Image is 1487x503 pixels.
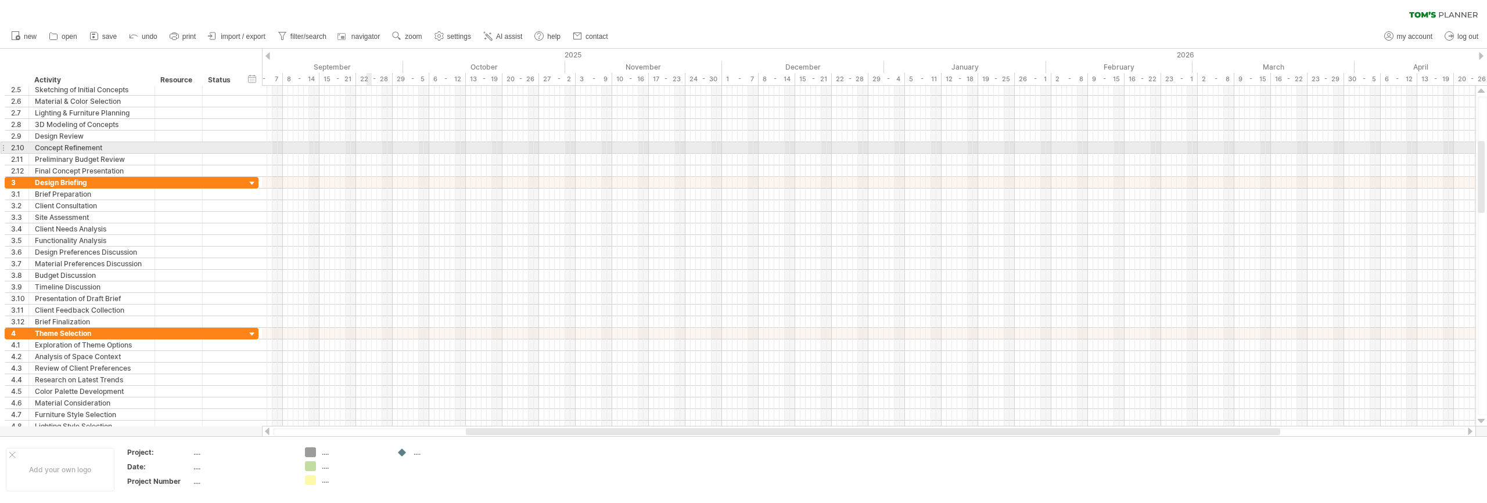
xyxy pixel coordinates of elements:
[403,61,565,73] div: October 2025
[429,73,466,85] div: 6 - 12
[531,29,564,44] a: help
[35,293,149,304] div: Presentation of Draft Brief
[722,61,884,73] div: December 2025
[35,351,149,362] div: Analysis of Space Context
[127,462,191,472] div: Date:
[405,32,422,41] span: zoom
[11,84,28,95] div: 2.5
[1193,61,1355,73] div: March 2026
[11,305,28,316] div: 3.11
[11,119,28,130] div: 2.8
[570,29,612,44] a: contact
[1381,73,1417,85] div: 6 - 12
[1051,73,1088,85] div: 2 - 8
[11,165,28,176] div: 2.12
[1308,73,1344,85] div: 23 - 29
[832,73,868,85] div: 22 - 28
[35,270,149,281] div: Budget Discussion
[11,386,28,397] div: 4.5
[35,107,149,118] div: Lighting & Furniture Planning
[414,447,477,457] div: ....
[182,32,196,41] span: print
[11,154,28,165] div: 2.11
[905,73,942,85] div: 5 - 11
[35,212,149,223] div: Site Assessment
[1198,73,1234,85] div: 2 - 8
[35,84,149,95] div: Sketching of Initial Concepts
[565,61,722,73] div: November 2025
[35,328,149,339] div: Theme Selection
[11,142,28,153] div: 2.10
[356,73,393,85] div: 22 - 28
[978,73,1015,85] div: 19 - 25
[322,447,385,457] div: ....
[6,448,114,491] div: Add your own logo
[11,247,28,258] div: 3.6
[275,29,330,44] a: filter/search
[502,73,539,85] div: 20 - 26
[11,189,28,200] div: 3.1
[193,447,291,457] div: ....
[884,61,1046,73] div: January 2026
[1442,29,1482,44] a: log out
[11,421,28,432] div: 4.8
[1125,73,1161,85] div: 16 - 22
[35,305,149,316] div: Client Feedback Collection
[1457,32,1478,41] span: log out
[466,73,502,85] div: 13 - 19
[62,32,77,41] span: open
[432,29,475,44] a: settings
[126,29,161,44] a: undo
[35,235,149,246] div: Functionality Analysis
[11,212,28,223] div: 3.3
[290,32,326,41] span: filter/search
[11,293,28,304] div: 3.10
[11,316,28,327] div: 3.12
[11,409,28,420] div: 4.7
[1015,73,1051,85] div: 26 - 1
[102,32,117,41] span: save
[1381,29,1436,44] a: my account
[447,32,471,41] span: settings
[34,74,148,86] div: Activity
[127,447,191,457] div: Project:
[35,131,149,142] div: Design Review
[322,461,385,471] div: ....
[1161,73,1198,85] div: 23 - 1
[35,386,149,397] div: Color Palette Development
[35,96,149,107] div: Material & Color Selection
[649,73,685,85] div: 17 - 23
[246,73,283,85] div: 1 - 7
[193,476,291,486] div: ....
[319,73,356,85] div: 15 - 21
[393,73,429,85] div: 29 - 5
[8,29,40,44] a: new
[205,29,269,44] a: import / export
[389,29,425,44] a: zoom
[11,96,28,107] div: 2.6
[11,281,28,292] div: 3.9
[35,339,149,350] div: Exploration of Theme Options
[496,32,522,41] span: AI assist
[35,119,149,130] div: 3D Modeling of Concepts
[35,397,149,408] div: Material Consideration
[167,29,199,44] a: print
[11,200,28,211] div: 3.2
[35,409,149,420] div: Furniture Style Selection
[35,223,149,234] div: Client Needs Analysis
[24,32,37,41] span: new
[1417,73,1454,85] div: 13 - 19
[11,107,28,118] div: 2.7
[35,154,149,165] div: Preliminary Budget Review
[11,177,28,188] div: 3
[35,363,149,374] div: Review of Client Preferences
[11,363,28,374] div: 4.3
[1046,61,1193,73] div: February 2026
[612,73,649,85] div: 10 - 16
[160,74,196,86] div: Resource
[576,73,612,85] div: 3 - 9
[351,32,380,41] span: navigator
[35,177,149,188] div: Design Briefing
[1088,73,1125,85] div: 9 - 15
[11,131,28,142] div: 2.9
